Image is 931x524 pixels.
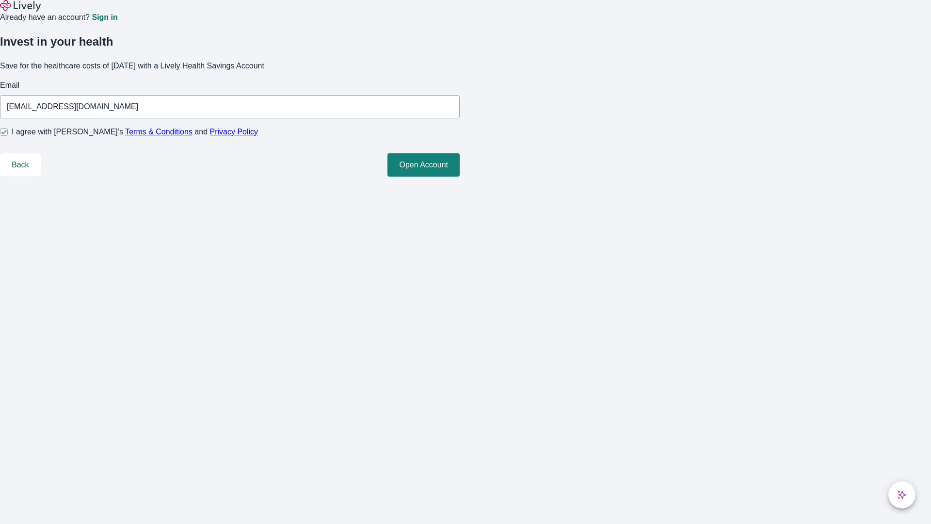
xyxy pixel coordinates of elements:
a: Privacy Policy [210,128,258,136]
button: Open Account [387,153,460,177]
a: Terms & Conditions [125,128,193,136]
svg: Lively AI Assistant [897,490,907,500]
span: I agree with [PERSON_NAME]’s and [12,126,258,138]
a: Sign in [92,14,117,21]
button: chat [888,481,915,508]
